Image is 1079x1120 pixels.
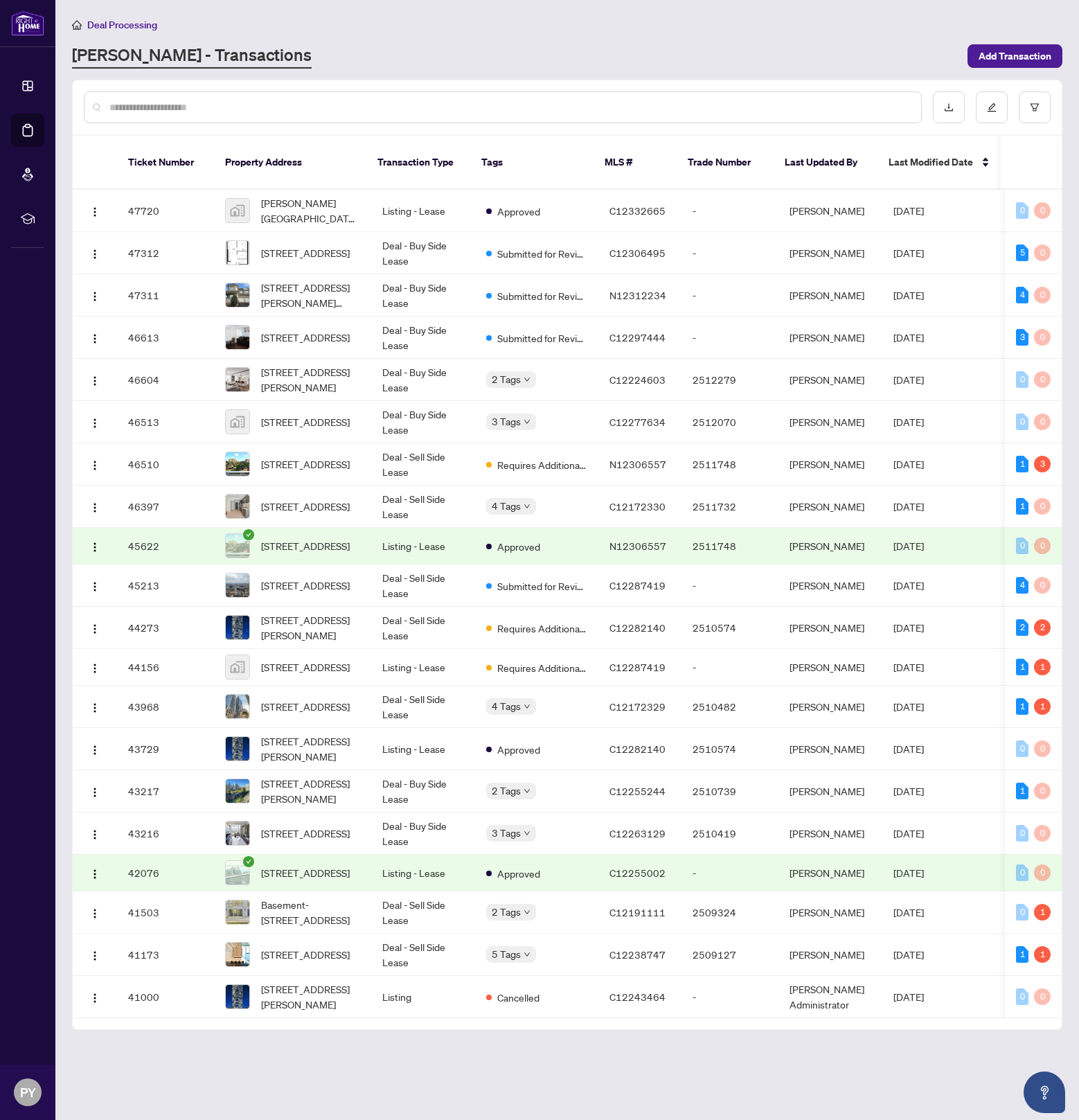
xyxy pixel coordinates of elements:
[497,204,540,219] span: Approved
[89,333,100,344] img: Logo
[226,616,249,639] img: thumbnail-img
[72,44,312,69] a: [PERSON_NAME] - Transactions
[1016,287,1028,303] div: 4
[261,981,360,1012] span: [STREET_ADDRESS][PERSON_NAME]
[778,607,882,649] td: [PERSON_NAME]
[371,401,475,443] td: Deal - Buy Side Lease
[492,825,521,841] span: 3 Tags
[371,607,475,649] td: Deal - Sell Side Lease
[497,288,587,303] span: Submitted for Review
[89,908,100,919] img: Logo
[609,579,666,592] span: C12287419
[609,331,666,344] span: C12297444
[778,401,882,443] td: [PERSON_NAME]
[1016,904,1028,921] div: 0
[944,103,954,112] span: download
[893,827,924,839] span: [DATE]
[84,616,106,639] button: Logo
[681,232,778,274] td: -
[371,728,475,770] td: Listing - Lease
[524,788,530,794] span: down
[84,780,106,802] button: Logo
[976,91,1008,123] button: edit
[470,136,594,190] th: Tags
[681,649,778,686] td: -
[1034,245,1051,261] div: 0
[226,283,249,307] img: thumbnail-img
[117,649,214,686] td: 44156
[89,460,100,471] img: Logo
[117,607,214,649] td: 44273
[609,827,666,839] span: C12263129
[497,866,540,881] span: Approved
[226,900,249,924] img: thumbnail-img
[261,330,350,345] span: [STREET_ADDRESS]
[497,742,540,757] span: Approved
[371,317,475,359] td: Deal - Buy Side Lease
[261,659,350,675] span: [STREET_ADDRESS]
[117,190,214,232] td: 47720
[226,326,249,349] img: thumbnail-img
[893,247,924,259] span: [DATE]
[371,686,475,728] td: Deal - Sell Side Lease
[778,686,882,728] td: [PERSON_NAME]
[226,943,249,966] img: thumbnail-img
[1034,498,1051,515] div: 0
[89,745,100,756] img: Logo
[261,612,360,643] span: [STREET_ADDRESS][PERSON_NAME]
[524,951,530,958] span: down
[1030,103,1040,112] span: filter
[371,359,475,401] td: Deal - Buy Side Lease
[1016,946,1028,963] div: 1
[778,770,882,812] td: [PERSON_NAME]
[609,785,666,797] span: C12255244
[371,770,475,812] td: Deal - Buy Side Lease
[89,950,100,961] img: Logo
[893,289,924,301] span: [DATE]
[84,495,106,517] button: Logo
[1034,537,1051,554] div: 0
[371,565,475,607] td: Deal - Sell Side Lease
[1016,329,1028,346] div: 3
[524,503,530,510] span: down
[1016,537,1028,554] div: 0
[117,855,214,891] td: 42076
[84,411,106,433] button: Logo
[893,500,924,513] span: [DATE]
[89,702,100,713] img: Logo
[681,274,778,317] td: -
[1016,498,1028,515] div: 1
[681,565,778,607] td: -
[226,534,249,558] img: thumbnail-img
[681,607,778,649] td: 2510574
[84,943,106,966] button: Logo
[84,986,106,1008] button: Logo
[609,906,666,918] span: C12191111
[226,452,249,476] img: thumbnail-img
[778,565,882,607] td: [PERSON_NAME]
[681,401,778,443] td: 2512070
[1016,414,1028,430] div: 0
[117,728,214,770] td: 43729
[371,528,475,565] td: Listing - Lease
[226,199,249,222] img: thumbnail-img
[609,990,666,1003] span: C12243464
[261,195,360,226] span: [PERSON_NAME][GEOGRAPHIC_DATA], [GEOGRAPHIC_DATA], [GEOGRAPHIC_DATA] M5V 3X4, [GEOGRAPHIC_DATA]
[84,326,106,348] button: Logo
[89,249,100,260] img: Logo
[1034,904,1051,921] div: 1
[226,821,249,845] img: thumbnail-img
[1016,659,1028,675] div: 1
[226,695,249,718] img: thumbnail-img
[497,457,587,472] span: Requires Additional Docs
[1016,577,1028,594] div: 4
[117,232,214,274] td: 47312
[497,330,587,346] span: Submitted for Review
[1034,698,1051,715] div: 1
[371,274,475,317] td: Deal - Buy Side Lease
[261,578,350,593] span: [STREET_ADDRESS]
[893,540,924,552] span: [DATE]
[89,542,100,553] img: Logo
[609,661,666,673] span: C12287419
[778,891,882,934] td: [PERSON_NAME]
